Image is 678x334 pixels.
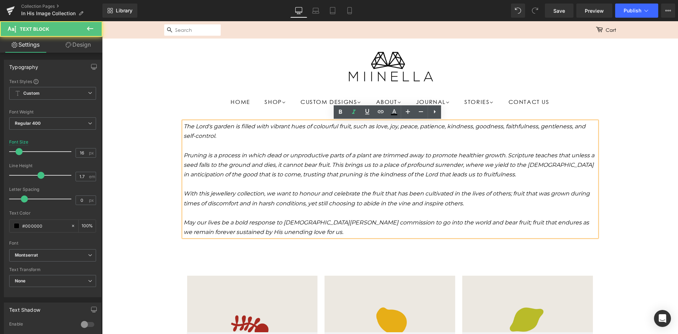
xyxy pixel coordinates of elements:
span: Save [553,7,565,14]
b: Regular 400 [15,121,41,126]
input: Color [22,222,67,230]
span: px [89,198,95,203]
i: Pruning is a process in which dead or unproductive parts of a plant are trimmed away to promote h... [82,131,492,157]
a: Home [129,74,155,88]
a: Shop [157,74,191,88]
button: Undo [511,4,525,18]
i: May our lives be a bold response to [DEMOGRAPHIC_DATA][PERSON_NAME] commission to go into the wor... [82,198,487,214]
b: Custom [23,90,40,96]
div: Enable [9,321,74,329]
div: % [79,220,96,232]
i: Montserrat [15,252,38,258]
div: Font [9,241,96,246]
a: JOURNAL [309,74,355,88]
span: Preview [585,7,604,14]
div: Text Color [9,211,96,216]
a: Preview [576,4,612,18]
i: With this jewellery collection, we want to honour and celebrate the fruit that has been cultivate... [82,169,488,185]
a: About [269,74,307,88]
div: Line Height [9,163,96,168]
span: In His Image Collection [21,11,76,16]
div: Text Styles [9,78,96,84]
button: More [661,4,675,18]
span: Publish [624,8,641,13]
button: Redo [528,4,542,18]
span: Library [116,7,132,14]
a: Design [53,37,104,53]
a: Desktop [290,4,307,18]
a: Contact Us [401,74,447,88]
i: The Lord's garden is filled with vibrant hues of colourful fruit, such as love, joy, peace, patie... [82,102,483,118]
span: em [89,174,95,179]
a: CUSTOM DESIGNS [193,74,267,88]
button: Publish [615,4,658,18]
a: Tablet [324,4,341,18]
b: None [15,278,26,283]
span: px [89,151,95,155]
a: New Library [102,4,137,18]
img: Miinella Jewellery [244,28,332,63]
input: Search [62,3,119,14]
a: STORIES [357,74,399,88]
div: Text Transform [9,267,96,272]
a: Laptop [307,4,324,18]
div: Text Shadow [9,303,40,313]
div: Letter Spacing [9,187,96,192]
div: Font Size [9,140,29,145]
div: Font Weight [9,110,96,115]
span: Text Block [20,26,49,32]
a: Collection Pages [21,4,102,9]
div: Open Intercom Messenger [654,310,671,327]
a: Cart [504,5,514,13]
a: Mobile [341,4,358,18]
div: Typography [9,60,38,70]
